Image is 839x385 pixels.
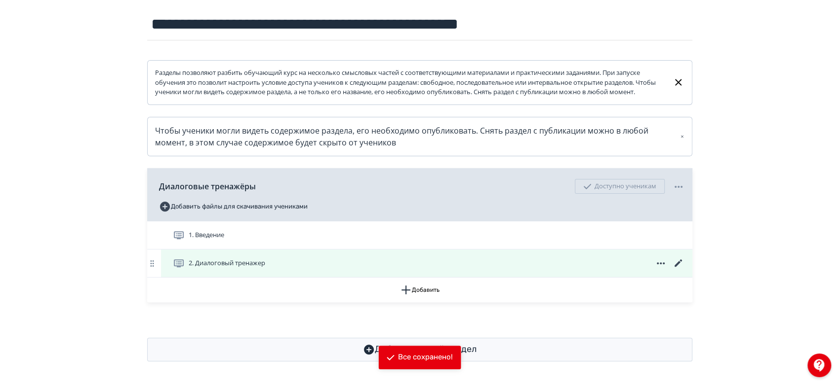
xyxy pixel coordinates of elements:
[147,249,692,278] div: 2. Диалоговый тренажер
[147,221,692,249] div: 1. Введение
[159,180,256,192] span: Диалоговые тренажёры
[398,352,453,362] div: Все сохранено!
[575,179,665,194] div: Доступно ученикам
[147,278,692,302] button: Добавить
[155,68,665,97] div: Разделы позволяют разбить обучающий курс на несколько смысловых частей с соответствующими материа...
[159,199,308,214] button: Добавить файлы для скачивания учениками
[155,125,684,148] div: Чтобы ученики могли видеть содержимое раздела, его необходимо опубликовать. Снять раздел с публик...
[189,258,265,268] span: 2. Диалоговый тренажер
[147,338,692,361] button: Добавить новый раздел
[189,230,224,240] span: 1. Введение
